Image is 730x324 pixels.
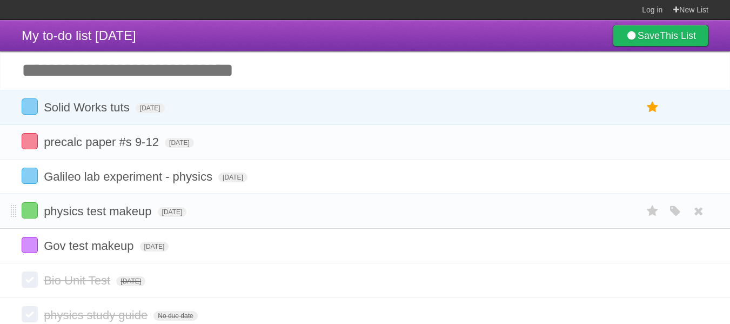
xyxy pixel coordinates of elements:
span: My to-do list [DATE] [22,28,136,43]
b: This List [660,30,696,41]
label: Done [22,272,38,288]
span: [DATE] [158,207,187,217]
label: Done [22,237,38,253]
span: precalc paper #s 9-12 [44,135,162,149]
label: Star task [642,98,663,116]
label: Done [22,98,38,115]
span: [DATE] [165,138,194,148]
span: [DATE] [218,173,247,182]
label: Star task [642,202,663,220]
span: No due date [153,311,197,321]
label: Done [22,306,38,322]
span: Gov test makeup [44,239,136,253]
label: Done [22,202,38,219]
span: [DATE] [140,242,169,252]
span: physics test makeup [44,204,154,218]
span: Bio Unit Test [44,274,113,287]
span: Galileo lab experiment - physics [44,170,215,183]
span: physics study guide [44,308,150,322]
span: [DATE] [116,276,145,286]
a: SaveThis List [613,25,708,47]
span: Solid Works tuts [44,101,132,114]
span: [DATE] [136,103,165,113]
label: Done [22,133,38,149]
label: Done [22,168,38,184]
